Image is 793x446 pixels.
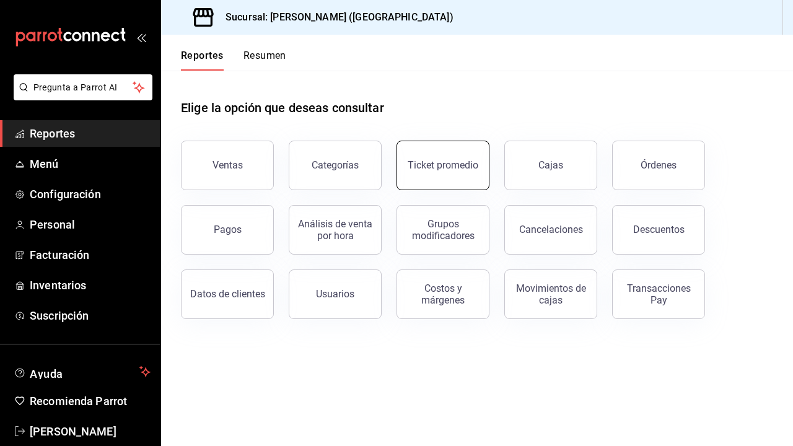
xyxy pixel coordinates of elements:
[512,282,589,306] div: Movimientos de cajas
[633,224,685,235] div: Descuentos
[641,159,677,171] div: Órdenes
[190,288,265,300] div: Datos de clientes
[212,159,243,171] div: Ventas
[181,50,286,71] div: navigation tabs
[289,141,382,190] button: Categorías
[30,155,151,172] span: Menú
[9,90,152,103] a: Pregunta a Parrot AI
[612,205,705,255] button: Descuentos
[30,277,151,294] span: Inventarios
[181,50,224,71] button: Reportes
[316,288,354,300] div: Usuarios
[30,423,151,440] span: [PERSON_NAME]
[30,307,151,324] span: Suscripción
[33,81,133,94] span: Pregunta a Parrot AI
[30,364,134,379] span: Ayuda
[289,269,382,319] button: Usuarios
[612,141,705,190] button: Órdenes
[181,98,384,117] h1: Elige la opción que deseas consultar
[30,186,151,203] span: Configuración
[289,205,382,255] button: Análisis de venta por hora
[30,125,151,142] span: Reportes
[538,159,563,171] div: Cajas
[181,141,274,190] button: Ventas
[30,216,151,233] span: Personal
[408,159,478,171] div: Ticket promedio
[214,224,242,235] div: Pagos
[504,141,597,190] button: Cajas
[297,218,374,242] div: Análisis de venta por hora
[405,282,481,306] div: Costos y márgenes
[405,218,481,242] div: Grupos modificadores
[396,205,489,255] button: Grupos modificadores
[612,269,705,319] button: Transacciones Pay
[216,10,453,25] h3: Sucursal: [PERSON_NAME] ([GEOGRAPHIC_DATA])
[396,269,489,319] button: Costos y márgenes
[181,205,274,255] button: Pagos
[312,159,359,171] div: Categorías
[504,269,597,319] button: Movimientos de cajas
[620,282,697,306] div: Transacciones Pay
[30,393,151,409] span: Recomienda Parrot
[14,74,152,100] button: Pregunta a Parrot AI
[136,32,146,42] button: open_drawer_menu
[396,141,489,190] button: Ticket promedio
[519,224,583,235] div: Cancelaciones
[30,247,151,263] span: Facturación
[243,50,286,71] button: Resumen
[181,269,274,319] button: Datos de clientes
[504,205,597,255] button: Cancelaciones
